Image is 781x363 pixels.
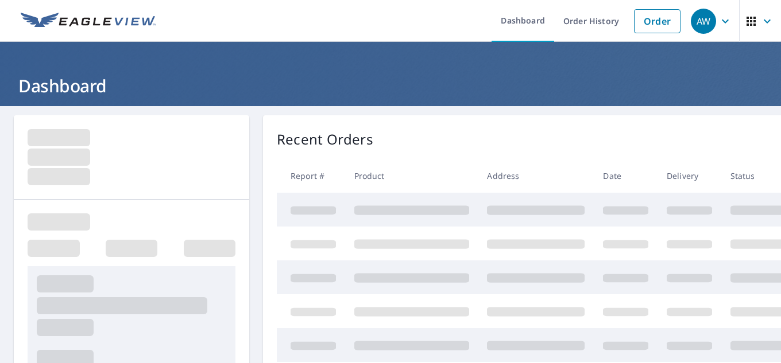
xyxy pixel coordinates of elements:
div: AW [691,9,716,34]
a: Order [634,9,681,33]
th: Delivery [658,159,721,193]
h1: Dashboard [14,74,767,97]
th: Report # [277,159,345,193]
th: Date [594,159,658,193]
img: EV Logo [21,13,156,30]
p: Recent Orders [277,129,373,150]
th: Product [345,159,478,193]
th: Address [478,159,594,193]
